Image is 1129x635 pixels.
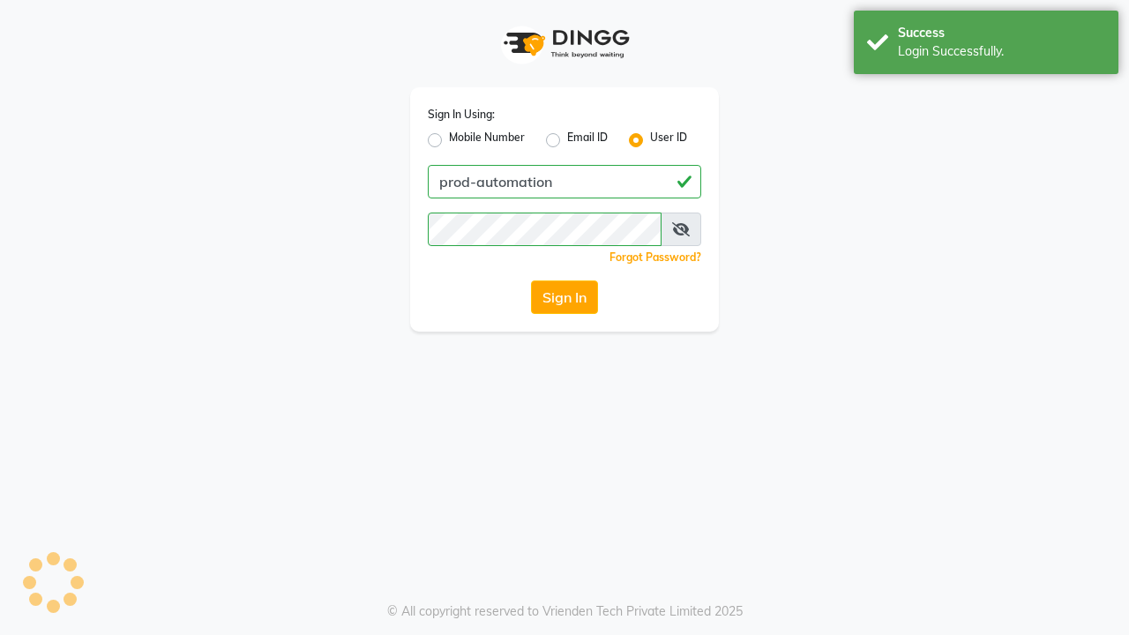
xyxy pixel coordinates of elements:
[650,130,687,151] label: User ID
[609,250,701,264] a: Forgot Password?
[531,280,598,314] button: Sign In
[898,24,1105,42] div: Success
[449,130,525,151] label: Mobile Number
[494,18,635,70] img: logo1.svg
[428,213,662,246] input: Username
[567,130,608,151] label: Email ID
[428,107,495,123] label: Sign In Using:
[898,42,1105,61] div: Login Successfully.
[428,165,701,198] input: Username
